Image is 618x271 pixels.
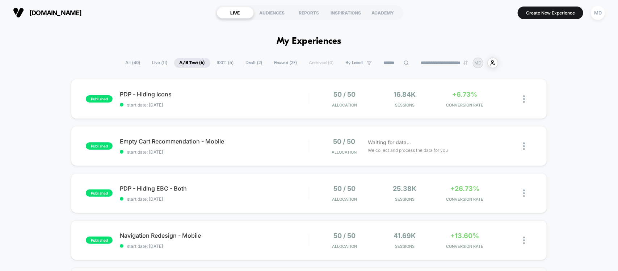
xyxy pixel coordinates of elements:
span: Navigation Redesign - Mobile [120,232,308,239]
span: By Label [346,60,363,66]
img: end [463,61,468,65]
span: published [86,95,113,103]
span: Empty Cart Recommendation - Mobile [120,138,308,145]
span: Waiting for data... [368,138,411,146]
button: Create New Experience [518,7,583,19]
span: 50 / 50 [334,232,356,239]
span: Allocation [332,244,357,249]
span: Live ( 11 ) [147,58,173,68]
span: All ( 40 ) [120,58,146,68]
div: MD [591,6,605,20]
span: PDP - Hiding EBC - Both [120,185,308,192]
span: start date: [DATE] [120,149,308,155]
img: Visually logo [13,7,24,18]
div: AUDIENCES [254,7,291,18]
span: 16.84k [394,91,416,98]
span: We collect and process the data for you [368,147,448,154]
div: REPORTS [291,7,328,18]
span: published [86,237,113,244]
img: close [523,189,525,197]
span: Sessions [377,244,433,249]
span: 50 / 50 [334,185,356,192]
span: CONVERSION RATE [437,197,493,202]
span: CONVERSION RATE [437,103,493,108]
span: published [86,189,113,197]
span: Sessions [377,103,433,108]
button: MD [589,5,607,20]
span: Draft ( 2 ) [240,58,268,68]
span: Paused ( 27 ) [269,58,303,68]
span: Allocation [332,150,357,155]
p: MD [474,60,482,66]
span: +26.73% [450,185,479,192]
span: start date: [DATE] [120,102,308,108]
span: Allocation [332,103,357,108]
span: 25.38k [393,185,417,192]
span: CONVERSION RATE [437,244,493,249]
span: Allocation [332,197,357,202]
img: close [523,237,525,244]
span: [DOMAIN_NAME] [29,9,82,17]
span: 50 / 50 [334,91,356,98]
h1: My Experiences [277,36,341,47]
img: close [523,95,525,103]
span: Sessions [377,197,433,202]
div: INSPIRATIONS [328,7,365,18]
span: A/B Test ( 6 ) [174,58,210,68]
span: 41.69k [394,232,416,239]
span: 50 / 50 [333,138,355,145]
button: [DOMAIN_NAME] [11,7,84,18]
span: start date: [DATE] [120,243,308,249]
span: published [86,142,113,150]
span: start date: [DATE] [120,196,308,202]
span: 100% ( 5 ) [211,58,239,68]
span: +13.60% [451,232,479,239]
div: LIVE [217,7,254,18]
span: +6.73% [453,91,478,98]
img: close [523,142,525,150]
span: PDP - Hiding Icons [120,91,308,98]
div: ACADEMY [365,7,402,18]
